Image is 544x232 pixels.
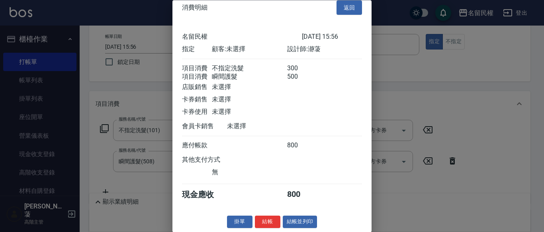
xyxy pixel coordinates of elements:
[182,33,302,42] div: 名留民權
[227,123,302,131] div: 未選擇
[182,83,212,92] div: 店販銷售
[212,108,287,117] div: 未選擇
[182,156,242,165] div: 其他支付方式
[287,190,317,200] div: 800
[182,108,212,117] div: 卡券使用
[302,33,362,42] div: [DATE] 15:56
[182,73,212,81] div: 項目消費
[182,123,227,131] div: 會員卡銷售
[212,73,287,81] div: 瞬間護髮
[182,190,227,200] div: 現金應收
[287,142,317,150] div: 800
[287,65,317,73] div: 300
[337,0,362,15] button: 返回
[212,169,287,177] div: 無
[182,142,212,150] div: 應付帳款
[182,4,207,12] span: 消費明細
[182,96,212,104] div: 卡券銷售
[287,46,362,54] div: 設計師: 瀞蓤
[287,73,317,81] div: 500
[212,96,287,104] div: 未選擇
[182,65,212,73] div: 項目消費
[255,216,280,228] button: 結帳
[227,216,252,228] button: 掛單
[182,46,212,54] div: 指定
[283,216,317,228] button: 結帳並列印
[212,65,287,73] div: 不指定洗髮
[212,46,287,54] div: 顧客: 未選擇
[212,83,287,92] div: 未選擇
